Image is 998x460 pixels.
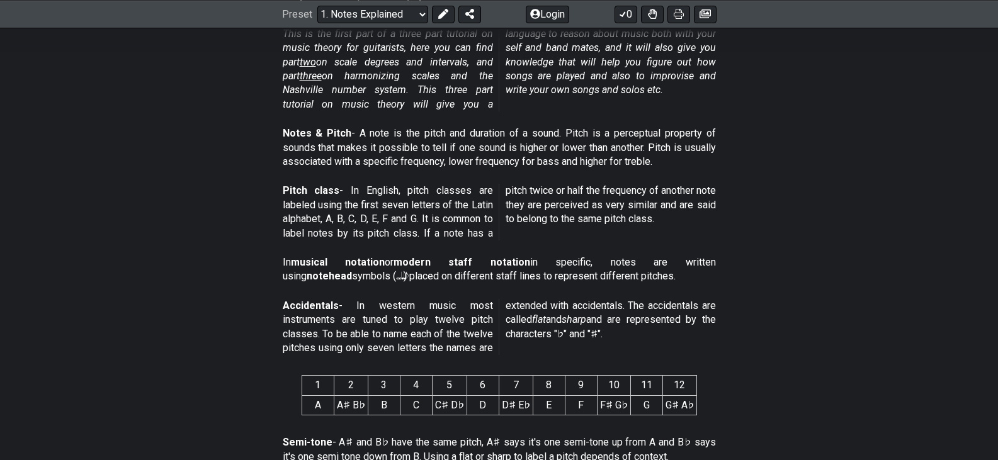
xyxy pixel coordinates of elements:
[615,5,637,23] button: 0
[667,5,690,23] button: Print
[283,126,716,169] p: - A note is the pitch and duration of a sound. Pitch is a perceptual property of sounds that make...
[283,299,716,356] p: - In western music most instruments are tuned to play twelve pitch classes. To be able to name ea...
[368,395,400,415] td: B
[283,300,339,311] strong: Accidentals
[499,376,533,395] th: 7
[432,5,455,23] button: Edit Preset
[283,127,351,139] strong: Notes & Pitch
[533,376,565,395] th: 8
[317,5,428,23] select: Preset
[597,395,630,415] td: F♯ G♭
[432,395,467,415] td: C♯ D♭
[368,376,400,395] th: 3
[400,395,432,415] td: C
[458,5,481,23] button: Share Preset
[562,313,586,325] em: sharp
[334,395,368,415] td: A♯ B♭
[565,395,597,415] td: F
[300,56,316,68] span: two
[662,395,696,415] td: G♯ A♭
[694,5,717,23] button: Create image
[526,5,569,23] button: Login
[283,255,716,284] p: In or in specific, notes are written using symbols (𝅝 𝅗𝅥 𝅘𝅥 𝅘𝅥𝅮) placed on different staff lines to r...
[641,5,664,23] button: Toggle Dexterity for all fretkits
[300,70,322,82] span: three
[630,395,662,415] td: G
[432,376,467,395] th: 5
[499,395,533,415] td: D♯ E♭
[400,376,432,395] th: 4
[307,270,352,282] strong: notehead
[533,395,565,415] td: E
[394,256,530,268] strong: modern staff notation
[334,376,368,395] th: 2
[291,256,385,268] strong: musical notation
[467,395,499,415] td: D
[532,313,546,325] em: flat
[283,184,716,240] p: - In English, pitch classes are labeled using the first seven letters of the Latin alphabet, A, B...
[282,8,312,20] span: Preset
[283,184,340,196] strong: Pitch class
[302,395,334,415] td: A
[597,376,630,395] th: 10
[630,376,662,395] th: 11
[662,376,696,395] th: 12
[467,376,499,395] th: 6
[302,376,334,395] th: 1
[565,376,597,395] th: 9
[283,28,716,110] em: This is the first part of a three part tutorial on music theory for guitarists, here you can find...
[283,436,332,448] strong: Semi-tone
